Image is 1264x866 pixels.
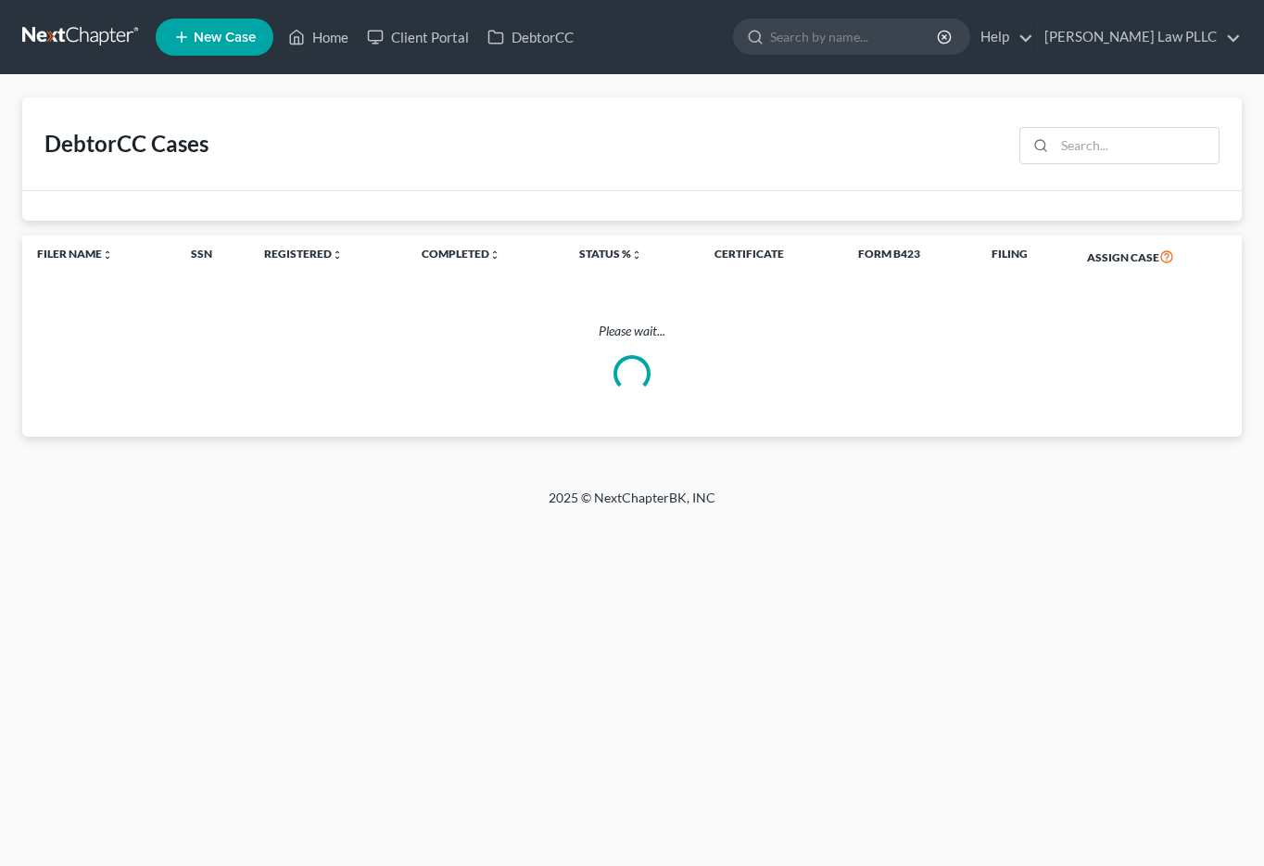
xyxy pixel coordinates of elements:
[279,20,358,54] a: Home
[194,31,256,45] span: New Case
[579,247,642,261] a: Status %unfold_more
[1055,128,1219,163] input: Search...
[44,129,209,159] div: DebtorCC Cases
[37,247,113,261] a: Filer Nameunfold_more
[700,236,843,278] th: Certificate
[971,20,1033,54] a: Help
[102,249,113,261] i: unfold_more
[489,249,500,261] i: unfold_more
[422,247,500,261] a: Completedunfold_more
[843,236,977,278] th: Form B423
[358,20,478,54] a: Client Portal
[977,236,1072,278] th: Filing
[264,247,343,261] a: Registeredunfold_more
[478,20,583,54] a: DebtorCC
[332,249,343,261] i: unfold_more
[176,236,250,278] th: SSN
[104,489,1160,522] div: 2025 © NextChapterBK, INC
[770,19,940,54] input: Search by name...
[1072,236,1242,278] th: Assign Case
[1035,20,1241,54] a: [PERSON_NAME] Law PLLC
[22,322,1242,340] p: Please wait...
[631,249,642,261] i: unfold_more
